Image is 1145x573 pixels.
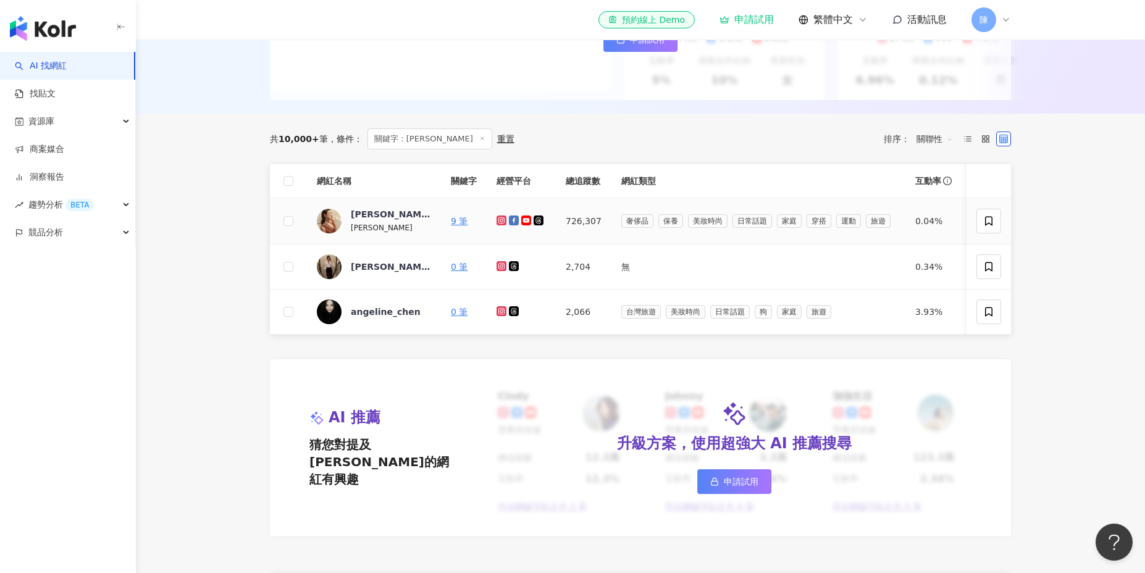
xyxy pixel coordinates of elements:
[915,175,941,187] span: 互動率
[907,14,947,25] span: 活動訊息
[617,433,852,454] div: 升級方案，使用超強大 AI 推薦搜尋
[915,214,954,228] div: 0.04%
[915,260,954,274] div: 0.34%
[451,216,468,226] a: 9 筆
[556,245,611,290] td: 2,704
[487,164,556,198] th: 經營平台
[351,208,431,220] div: [PERSON_NAME]
[732,214,772,228] span: 日常話題
[836,214,861,228] span: 運動
[317,254,431,279] a: KOL Avatar[PERSON_NAME]
[329,408,380,429] span: AI 推薦
[621,305,661,319] span: 台灣旅遊
[28,107,54,135] span: 資源庫
[28,191,94,219] span: 趨勢分析
[697,469,771,494] a: 申請試用
[556,164,611,198] th: 總追蹤數
[441,164,487,198] th: 關鍵字
[451,262,468,272] a: 0 筆
[611,164,905,198] th: 網紅類型
[15,171,64,183] a: 洞察報告
[10,16,76,41] img: logo
[916,129,954,149] span: 關聯性
[367,128,492,149] span: 關鍵字：[PERSON_NAME]
[65,199,94,211] div: BETA
[317,299,342,324] img: KOL Avatar
[777,214,802,228] span: 家庭
[688,214,728,228] span: 美妝時尚
[497,134,514,144] div: 重置
[608,14,685,26] div: 預約線上 Demo
[556,290,611,335] td: 2,066
[317,299,431,324] a: KOL Avatarangeline_chen
[15,143,64,156] a: 商案媒合
[719,14,774,26] a: 申請試用
[813,13,853,27] span: 繁體中文
[807,305,831,319] span: 旅遊
[724,477,758,487] span: 申請試用
[666,305,705,319] span: 美妝時尚
[351,261,431,273] div: [PERSON_NAME]
[15,60,67,72] a: searchAI 找網紅
[317,254,342,279] img: KOL Avatar
[279,134,319,144] span: 10,000+
[866,214,891,228] span: 旅遊
[807,214,831,228] span: 穿搭
[270,134,328,144] div: 共 筆
[28,219,63,246] span: 競品分析
[15,201,23,209] span: rise
[884,129,960,149] div: 排序：
[941,175,954,187] span: info-circle
[777,305,802,319] span: 家庭
[317,209,342,233] img: KOL Avatar
[1096,524,1133,561] iframe: Help Scout Beacon - Open
[317,208,431,234] a: KOL Avatar[PERSON_NAME][PERSON_NAME]
[598,11,695,28] a: 預約線上 Demo
[556,198,611,245] td: 726,307
[621,260,895,274] div: 無
[755,305,772,319] span: 狗
[307,164,441,198] th: 網紅名稱
[621,214,653,228] span: 奢侈品
[451,307,468,317] a: 0 筆
[979,13,988,27] span: 陳
[15,88,56,100] a: 找貼文
[710,305,750,319] span: 日常話題
[351,224,413,232] span: [PERSON_NAME]
[915,305,954,319] div: 3.93%
[351,306,421,318] div: angeline_chen
[309,436,453,488] span: 猜您對提及[PERSON_NAME]的網紅有興趣
[328,134,363,144] span: 條件 ：
[658,214,683,228] span: 保養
